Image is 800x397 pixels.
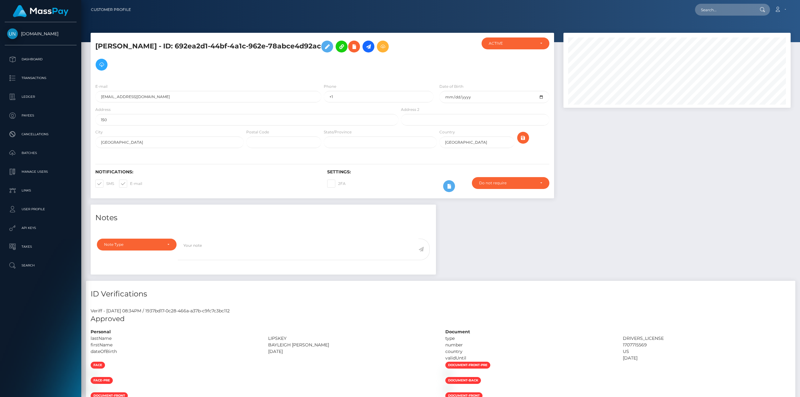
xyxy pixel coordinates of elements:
[472,177,549,189] button: Do not require
[86,348,263,355] div: dateOfBirth
[91,314,791,324] h5: Approved
[91,371,96,376] img: 89116b24-e969-4e2c-a23f-bf58bae14f6d
[91,386,96,391] img: 88dfcf2e-dd0f-4ac4-99eb-414caf1ec7da
[479,181,535,186] div: Do not require
[7,130,74,139] p: Cancellations
[5,108,77,123] a: Payees
[95,84,107,89] label: E-mail
[7,167,74,176] p: Manage Users
[7,186,74,195] p: Links
[104,242,162,247] div: Note Type
[327,180,346,188] label: 2FA
[7,73,74,83] p: Transactions
[7,111,74,120] p: Payees
[5,183,77,198] a: Links
[618,342,796,348] div: 1707715569
[5,31,77,37] span: [DOMAIN_NAME]
[618,355,796,361] div: [DATE]
[618,335,796,342] div: DRIVERS_LICENSE
[7,261,74,270] p: Search
[618,348,796,355] div: US
[91,377,113,384] span: face-pre
[441,335,618,342] div: type
[5,239,77,255] a: Taxes
[86,308,795,314] div: Veriff - [DATE] 08:34PM / 1937bd17-0c28-466a-a37b-c9fc7c3bc112
[91,362,105,369] span: face
[95,107,111,112] label: Address
[7,92,74,102] p: Ledger
[5,220,77,236] a: API Keys
[445,386,450,391] img: fc672fa1-1594-4c76-9acf-55dc178e8f84
[97,239,177,251] button: Note Type
[119,180,142,188] label: E-mail
[5,145,77,161] a: Batches
[7,148,74,158] p: Batches
[5,201,77,217] a: User Profile
[441,348,618,355] div: country
[91,289,791,300] h4: ID Verifications
[445,362,490,369] span: document-front-pre
[5,127,77,142] a: Cancellations
[7,223,74,233] p: API Keys
[263,348,441,355] div: [DATE]
[5,70,77,86] a: Transactions
[86,342,263,348] div: firstName
[5,52,77,67] a: Dashboard
[489,41,535,46] div: ACTIVE
[324,129,352,135] label: State/Province
[482,37,549,49] button: ACTIVE
[7,242,74,251] p: Taxes
[263,335,441,342] div: LIPSKEY
[95,180,114,188] label: SMS
[445,377,481,384] span: document-back
[91,329,111,335] strong: Personal
[7,55,74,64] p: Dashboard
[401,107,419,112] label: Address 2
[441,342,618,348] div: number
[7,28,18,39] img: Unlockt.me
[327,169,550,175] h6: Settings:
[7,205,74,214] p: User Profile
[5,258,77,273] a: Search
[95,37,395,74] h5: [PERSON_NAME] - ID: 692ea2d1-44bf-4a1c-962e-78abce4d92ac
[5,164,77,180] a: Manage Users
[246,129,269,135] label: Postal Code
[695,4,754,16] input: Search...
[441,355,618,361] div: validUntil
[439,84,463,89] label: Date of Birth
[5,89,77,105] a: Ledger
[95,212,431,223] h4: Notes
[263,342,441,348] div: BAYLEIGH [PERSON_NAME]
[13,5,68,17] img: MassPay Logo
[362,41,374,52] a: Initiate Payout
[445,329,470,335] strong: Document
[439,129,455,135] label: Country
[91,3,131,16] a: Customer Profile
[86,335,263,342] div: lastName
[95,169,318,175] h6: Notifications:
[95,129,103,135] label: City
[445,371,450,376] img: 670e2df1-d05c-49a1-beab-40772f88c734
[324,84,336,89] label: Phone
